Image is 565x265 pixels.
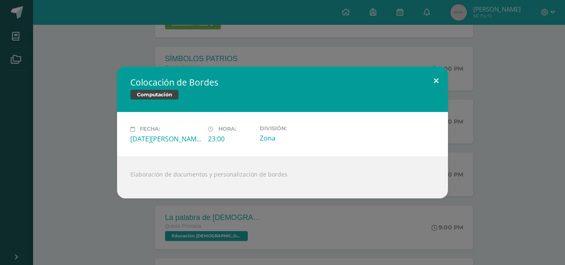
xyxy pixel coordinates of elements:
[260,134,331,143] div: Zona
[130,76,435,88] h2: Colocación de Bordes
[130,134,201,143] div: [DATE][PERSON_NAME]
[424,67,448,95] button: Close (Esc)
[260,125,331,131] label: División:
[130,90,179,100] span: Computación
[140,126,160,132] span: Fecha:
[208,134,253,143] div: 23:00
[117,157,448,198] div: Elaboración de documentos y personalización de bordes
[218,126,236,132] span: Hora:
